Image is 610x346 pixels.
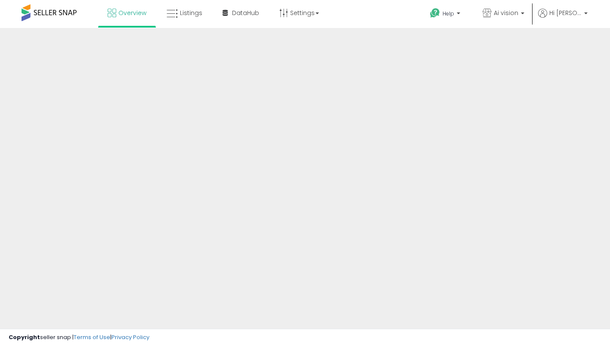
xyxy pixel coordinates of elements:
i: Get Help [430,8,440,19]
div: seller snap | | [9,334,149,342]
span: Overview [118,9,146,17]
span: Hi [PERSON_NAME] [549,9,582,17]
span: Help [443,10,454,17]
a: Help [423,1,469,28]
span: Ai vision [494,9,518,17]
a: Terms of Use [74,333,110,341]
a: Hi [PERSON_NAME] [538,9,588,28]
span: DataHub [232,9,259,17]
a: Privacy Policy [111,333,149,341]
span: Listings [180,9,202,17]
strong: Copyright [9,333,40,341]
